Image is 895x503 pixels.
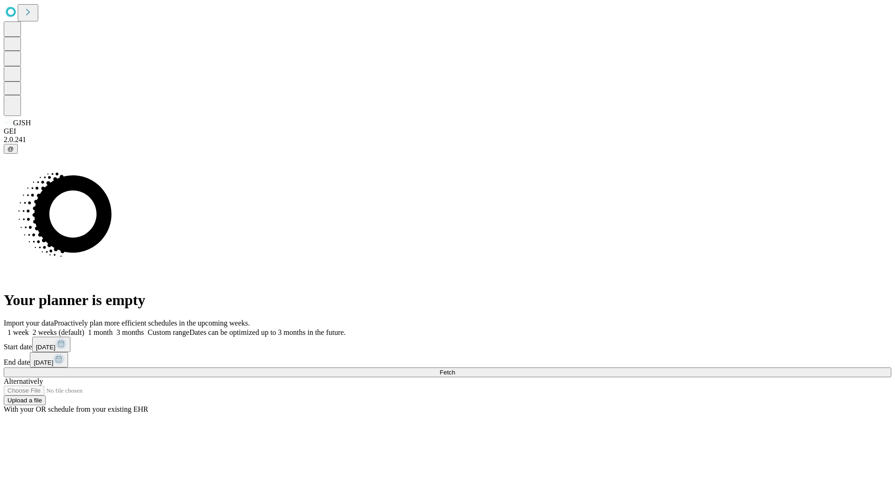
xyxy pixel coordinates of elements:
button: [DATE] [32,337,70,352]
div: 2.0.241 [4,136,891,144]
button: [DATE] [30,352,68,367]
span: Import your data [4,319,54,327]
div: GEI [4,127,891,136]
span: 2 weeks (default) [33,328,84,336]
div: End date [4,352,891,367]
span: [DATE] [34,359,53,366]
div: Start date [4,337,891,352]
span: Custom range [148,328,189,336]
span: GJSH [13,119,31,127]
span: @ [7,145,14,152]
span: Fetch [440,369,455,376]
button: Upload a file [4,395,46,405]
span: [DATE] [36,344,55,351]
span: With your OR schedule from your existing EHR [4,405,148,413]
span: 1 week [7,328,29,336]
button: Fetch [4,367,891,377]
span: 3 months [117,328,144,336]
span: 1 month [88,328,113,336]
span: Proactively plan more efficient schedules in the upcoming weeks. [54,319,250,327]
span: Dates can be optimized up to 3 months in the future. [189,328,345,336]
span: Alternatively [4,377,43,385]
button: @ [4,144,18,154]
h1: Your planner is empty [4,292,891,309]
